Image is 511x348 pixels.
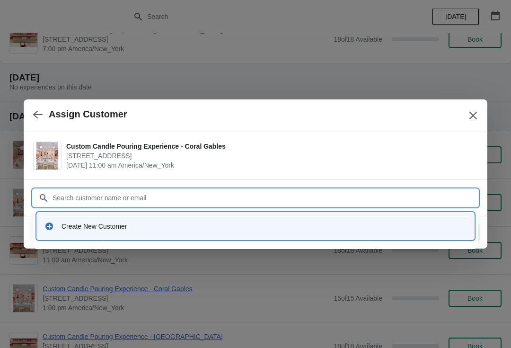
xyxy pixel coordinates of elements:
input: Search customer name or email [52,189,478,206]
img: Custom Candle Pouring Experience - Coral Gables | 154 Giralda Avenue, Coral Gables, FL, USA | Oct... [36,142,59,170]
span: [STREET_ADDRESS] [66,151,473,161]
span: Custom Candle Pouring Experience - Coral Gables [66,142,473,151]
h2: Assign Customer [49,109,127,120]
button: Close [465,107,482,124]
span: [DATE] 11:00 am America/New_York [66,161,473,170]
div: Create New Customer [62,222,467,231]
